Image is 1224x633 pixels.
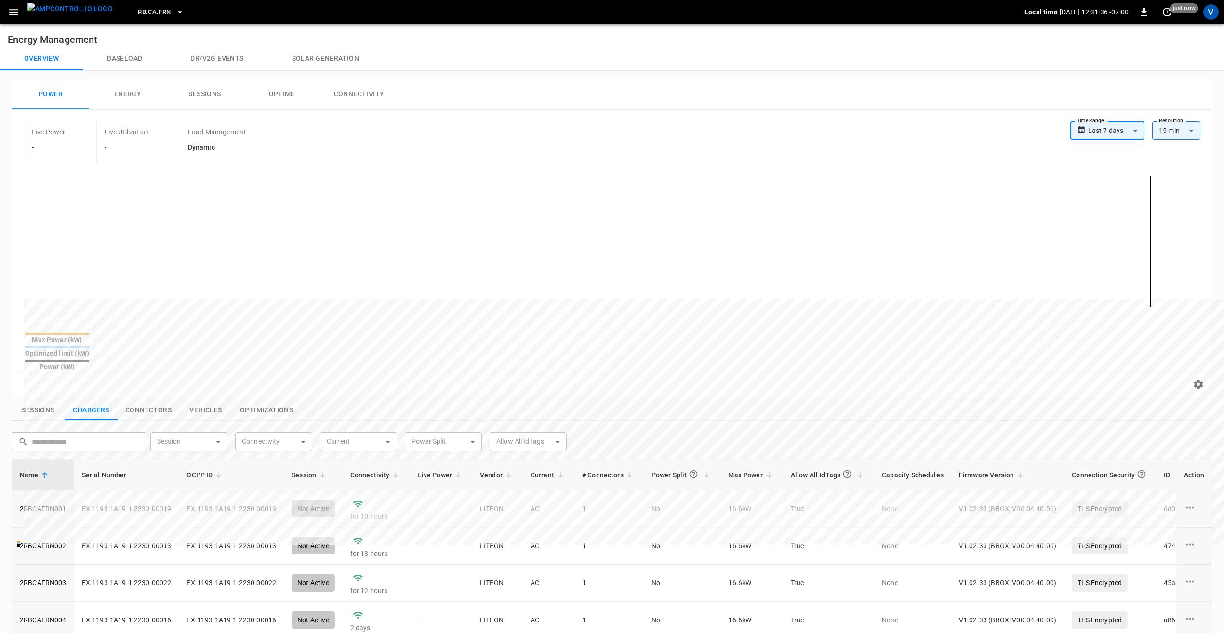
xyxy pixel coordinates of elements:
[32,127,66,137] p: Live Power
[20,504,67,514] a: 2RBCAFRN001
[20,615,67,625] a: 2RBCAFRN004
[12,79,89,110] button: Power
[1060,7,1129,17] p: [DATE] 12:31:36 -07:00
[27,3,113,15] img: ampcontrol.io logo
[350,469,402,481] span: Connectivity
[791,465,866,484] span: Allow All IdTags
[1159,4,1175,20] button: set refresh interval
[89,79,166,110] button: Energy
[186,469,225,481] span: OCPP ID
[1164,615,1185,625] div: a865 ...
[179,400,232,421] button: show latest vehicles
[874,460,951,490] th: Capacity Schedules
[268,47,383,70] button: Solar generation
[138,7,171,18] span: RB.CA.FRN
[1088,121,1144,140] div: Last 7 days
[243,79,320,110] button: Uptime
[1164,578,1185,588] div: 45ae ...
[83,47,166,70] button: Baseload
[480,469,515,481] span: Vendor
[188,127,246,137] p: Load Management
[1184,576,1204,590] div: charge point options
[105,143,149,153] h6: -
[582,469,636,481] span: # Connectors
[1156,460,1202,490] th: ID
[188,143,246,153] h6: Dynamic
[166,47,267,70] button: Dr/V2G events
[1077,117,1104,125] label: Time Range
[32,143,66,153] h6: -
[1184,539,1204,553] div: charge point options
[1203,4,1219,20] div: profile-icon
[292,469,329,481] span: Session
[1072,465,1148,484] div: Connection Security
[118,400,179,421] button: show latest connectors
[65,400,118,421] button: show latest charge points
[74,460,179,490] th: Serial Number
[105,127,149,137] p: Live Utilization
[1176,460,1212,490] th: Action
[12,400,65,421] button: show latest sessions
[959,469,1026,481] span: Firmware Version
[166,79,243,110] button: Sessions
[1024,7,1058,17] p: Local time
[1159,117,1183,125] label: Resolution
[652,465,713,484] span: Power Split
[320,79,398,110] button: Connectivity
[728,469,775,481] span: Max Power
[20,578,67,588] a: 2RBCAFRN003
[1184,501,1204,516] div: charge point options
[1152,121,1200,140] div: 15 min
[531,469,567,481] span: Current
[232,400,301,421] button: show latest optimizations
[20,469,51,481] span: Name
[1184,613,1204,627] div: charge point options
[134,3,187,22] button: RB.CA.FRN
[417,469,465,481] span: Live Power
[1170,3,1198,13] span: just now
